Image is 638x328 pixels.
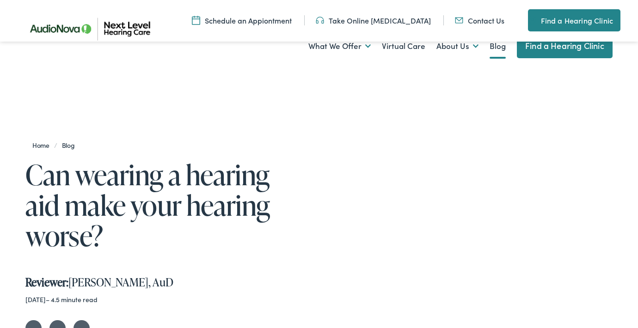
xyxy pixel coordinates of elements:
strong: Reviewer: [25,274,68,290]
a: Contact Us [455,15,504,25]
a: Blog [57,140,80,150]
div: – 4.5 minute read [25,296,295,304]
a: Take Online [MEDICAL_DATA] [316,15,431,25]
a: Schedule an Appiontment [192,15,292,25]
h1: Can wearing a hearing aid make your hearing worse? [25,159,295,251]
div: [PERSON_NAME], AuD [25,262,295,289]
a: What We Offer [308,29,371,63]
img: An icon symbolizing headphones, colored in teal, suggests audio-related services or features. [316,15,324,25]
a: About Us [436,29,478,63]
a: Home [32,140,54,150]
img: A map pin icon in teal indicates location-related features or services. [528,15,536,26]
a: Blog [490,29,506,63]
span: / [32,140,80,150]
a: Virtual Care [382,29,425,63]
img: Calendar icon representing the ability to schedule a hearing test or hearing aid appointment at N... [192,15,200,25]
time: [DATE] [25,295,46,304]
a: Find a Hearing Clinic [528,9,620,31]
img: An icon representing mail communication is presented in a unique teal color. [455,15,463,25]
a: Find a Hearing Clinic [517,33,613,58]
